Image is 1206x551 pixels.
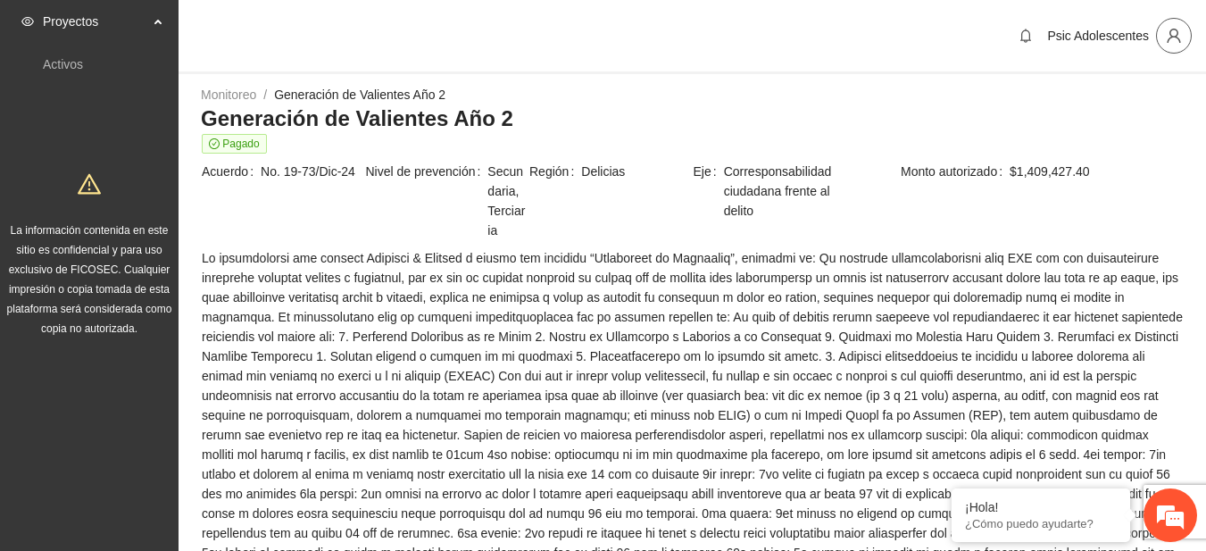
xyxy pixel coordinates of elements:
textarea: Escriba su mensaje y pulse “Intro” [9,363,340,426]
span: Delicias [581,162,691,181]
span: Eje [694,162,724,221]
span: Monto autorizado [901,162,1010,181]
span: La información contenida en este sitio es confidencial y para uso exclusivo de FICOSEC. Cualquier... [7,224,172,335]
a: Generación de Valientes Año 2 [274,88,445,102]
span: Acuerdo [202,162,261,181]
a: Activos [43,57,83,71]
div: ¡Hola! [965,500,1117,514]
span: bell [1012,29,1039,43]
span: Pagado [202,134,267,154]
span: user [1157,28,1191,44]
span: check-circle [209,138,220,149]
span: Nivel de prevención [366,162,488,240]
span: $1,409,427.40 [1010,162,1183,181]
button: user [1156,18,1192,54]
div: Chatee con nosotros ahora [93,91,300,114]
span: eye [21,15,34,28]
span: No. 19-73/Dic-24 [261,162,363,181]
span: warning [78,172,101,196]
span: Corresponsabilidad ciudadana frente al delito [724,162,855,221]
button: bell [1011,21,1040,50]
span: Secundaria, Terciaria [487,162,528,240]
h3: Generación de Valientes Año 2 [201,104,1184,133]
span: Región [529,162,581,181]
span: / [263,88,267,102]
div: Minimizar ventana de chat en vivo [293,9,336,52]
span: Psic Adolescentes [1047,29,1149,43]
a: Monitoreo [201,88,256,102]
p: ¿Cómo puedo ayudarte? [965,517,1117,530]
span: Estamos en línea. [104,176,246,356]
span: Proyectos [43,4,148,39]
